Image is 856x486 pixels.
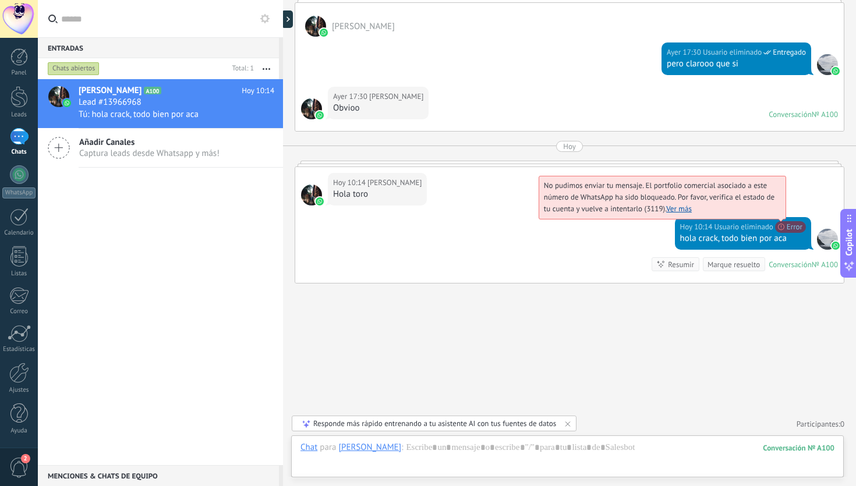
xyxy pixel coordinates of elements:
div: Correo [2,308,36,315]
span: Entregado [773,47,806,58]
div: hola crack, todo bien por aca [680,233,806,244]
div: Conversación [769,260,812,269]
img: waba.svg [316,111,324,119]
span: 0 [840,419,844,429]
span: Tú: hola crack, todo bien por aca [79,109,199,120]
div: Ayer 17:30 [667,47,703,58]
div: WhatsApp [2,187,36,198]
div: Hoy 10:14 [333,177,367,189]
div: Calendario [2,229,36,237]
div: Ayuda [2,427,36,435]
span: Lead #13966968 [79,97,142,108]
span: Usuario eliminado [703,47,762,58]
img: waba.svg [832,242,840,250]
span: A100 [144,87,161,94]
div: Mostrar [281,10,293,28]
div: Ajustes [2,386,36,394]
span: Amir Rophail [301,185,322,205]
span: Amir Rophail [367,177,422,189]
img: icon [63,99,71,107]
span: Amir Rophail [369,91,423,102]
div: Total: 1 [228,63,254,75]
div: Menciones & Chats de equipo [38,465,279,486]
span: Captura leads desde Whatsapp y más! [79,148,220,159]
span: Amir Rophail [301,98,322,119]
span: Hoy 10:14 [242,85,274,97]
div: Obvioo [333,102,423,114]
div: Responde más rápido entrenando a tu asistente AI con tus fuentes de datos [313,418,556,428]
span: Copilot [843,229,855,256]
img: waba.svg [320,29,328,37]
div: Panel [2,69,36,77]
div: Marque resuelto [708,259,760,270]
span: Amir Rophail [332,21,395,32]
div: 100 [763,443,834,453]
div: Entradas [38,37,279,58]
img: waba.svg [316,197,324,205]
span: 2 [21,454,30,463]
a: Participantes:0 [797,419,844,429]
span: No pudimos enviar tu mensaje. El portfolio comercial asociado a este número de WhatsApp ha sido b... [544,180,774,214]
button: Más [254,58,279,79]
div: № A100 [812,260,838,269]
span: [PERSON_NAME] [79,85,142,97]
div: Chats [2,148,36,156]
div: Resumir [668,259,694,270]
div: Hoy [563,141,576,152]
div: Estadísticas [2,346,36,353]
span: para [320,442,336,453]
span: : [401,442,403,453]
span: Añadir Canales [79,137,220,148]
div: Ayer 17:30 [333,91,369,102]
div: Conversación [769,109,812,119]
div: № A100 [812,109,838,119]
span: Amir Rophail [305,16,326,37]
a: avataricon[PERSON_NAME]A100Hoy 10:14Lead #13966968Tú: hola crack, todo bien por aca [38,79,283,128]
div: Listas [2,270,36,278]
div: Leads [2,111,36,119]
div: Hola toro [333,189,422,200]
div: Chats abiertos [48,62,100,76]
img: waba.svg [832,67,840,75]
div: pero clarooo que si [667,58,806,70]
a: Ver más [666,204,692,214]
div: Amir Rophail [338,442,401,452]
